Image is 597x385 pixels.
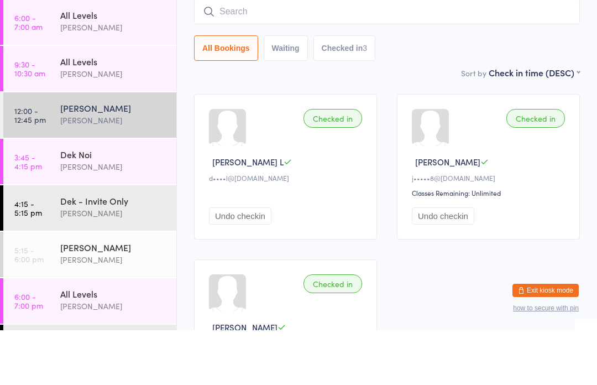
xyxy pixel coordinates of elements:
div: [PERSON_NAME] [60,308,167,321]
div: Checked in [506,164,565,183]
div: Dek Noi [60,203,167,215]
div: [PERSON_NAME] [60,122,167,135]
div: Check in time (DESC) [489,121,580,133]
div: [PERSON_NAME] [60,262,167,274]
div: [PERSON_NAME] [60,157,167,169]
a: [DATE] [14,30,41,43]
button: Undo checkin [209,262,271,279]
div: All Levels [60,342,167,355]
time: 6:00 - 7:00 am [14,68,43,86]
div: [PERSON_NAME] [60,215,167,228]
time: 9:30 - 10:30 am [14,115,45,132]
div: At [80,12,134,30]
label: Sort by [461,122,486,133]
div: d••••l@[DOMAIN_NAME] [209,228,365,237]
button: Waiting [264,90,308,116]
a: 6:00 -7:00 amAll Levels[PERSON_NAME] [3,54,176,100]
a: 12:00 -12:45 pm[PERSON_NAME][PERSON_NAME] [3,147,176,192]
div: 3 [363,98,367,107]
div: All Levels [60,64,167,76]
time: 12:00 - 12:45 pm [14,161,46,179]
span: Ground Floor [194,16,563,27]
a: 9:30 -10:30 amAll Levels[PERSON_NAME] [3,101,176,146]
a: 3:45 -4:15 pmDek Noi[PERSON_NAME] [3,194,176,239]
a: 4:15 -5:15 pmDek - Invite Only[PERSON_NAME] [3,240,176,285]
div: Checked in [303,329,362,348]
button: Exit kiosk mode [512,339,579,352]
div: Classes Remaining: Unlimited [412,243,568,252]
div: [PERSON_NAME] [60,355,167,367]
time: 3:45 - 4:15 pm [14,207,42,225]
time: 6:00 - 7:00 pm [14,347,43,365]
div: Dek - Invite Only [60,249,167,262]
a: 5:15 -6:00 pm[PERSON_NAME][PERSON_NAME] [3,287,176,332]
div: Events for [14,12,69,30]
div: [PERSON_NAME] [60,76,167,89]
div: Drop-in successful. [414,19,583,44]
span: [PERSON_NAME] [194,27,580,38]
div: [PERSON_NAME] [60,169,167,181]
time: 5:15 - 6:00 pm [14,300,44,318]
button: Undo checkin [412,262,474,279]
div: [PERSON_NAME] [60,296,167,308]
div: Any location [80,30,134,43]
time: 4:15 - 5:15 pm [14,254,42,272]
a: 6:00 -7:00 pmAll Levels[PERSON_NAME] [3,333,176,378]
div: j•••••8@[DOMAIN_NAME] [412,228,568,237]
button: All Bookings [194,90,258,116]
div: All Levels [60,110,167,122]
div: Checked in [303,164,362,183]
span: [PERSON_NAME] L [212,211,284,222]
button: Checked in3 [313,90,376,116]
span: [PERSON_NAME] [415,211,480,222]
button: how to secure with pin [513,359,579,367]
input: Search [194,54,580,79]
span: [PERSON_NAME] [194,5,563,16]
